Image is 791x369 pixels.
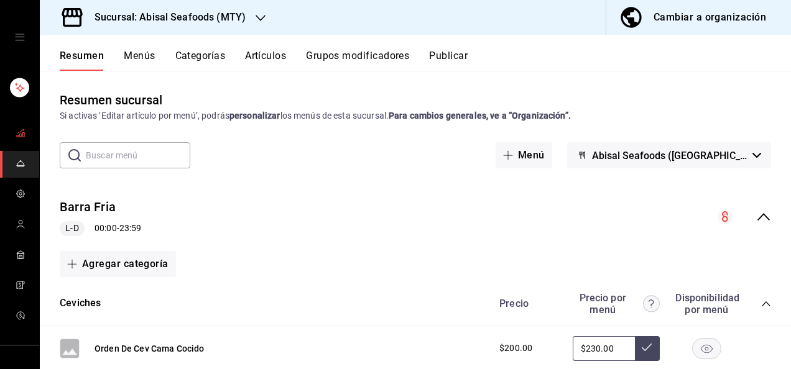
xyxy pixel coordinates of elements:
[40,188,791,246] div: collapse-menu-row
[124,50,155,71] button: Menús
[592,150,747,162] span: Abisal Seafoods ([GEOGRAPHIC_DATA][PERSON_NAME])
[389,111,571,121] strong: Para cambios generales, ve a “Organización”.
[60,198,116,216] button: Barra Fria
[60,251,176,277] button: Agregar categoría
[573,336,635,361] input: Sin ajuste
[60,91,162,109] div: Resumen sucursal
[487,298,567,309] div: Precio
[175,50,226,71] button: Categorías
[245,50,286,71] button: Artículos
[499,342,532,355] span: $200.00
[60,50,104,71] button: Resumen
[86,143,190,168] input: Buscar menú
[306,50,409,71] button: Grupos modificadores
[654,9,766,26] div: Cambiar a organización
[95,342,205,355] button: Orden De Cev Cama Cocido
[573,292,660,316] div: Precio por menú
[496,142,552,168] button: Menú
[15,32,25,42] button: open drawer
[229,111,280,121] strong: personalizar
[85,10,246,25] h3: Sucursal: Abisal Seafoods (MTY)
[675,292,738,316] div: Disponibilidad por menú
[761,299,771,309] button: collapse-category-row
[567,142,771,168] button: Abisal Seafoods ([GEOGRAPHIC_DATA][PERSON_NAME])
[60,222,83,235] span: L-D
[429,50,468,71] button: Publicar
[60,109,771,122] div: Si activas ‘Editar artículo por menú’, podrás los menús de esta sucursal.
[60,296,101,311] button: Ceviches
[60,50,791,71] div: navigation tabs
[60,221,141,236] div: 00:00 - 23:59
